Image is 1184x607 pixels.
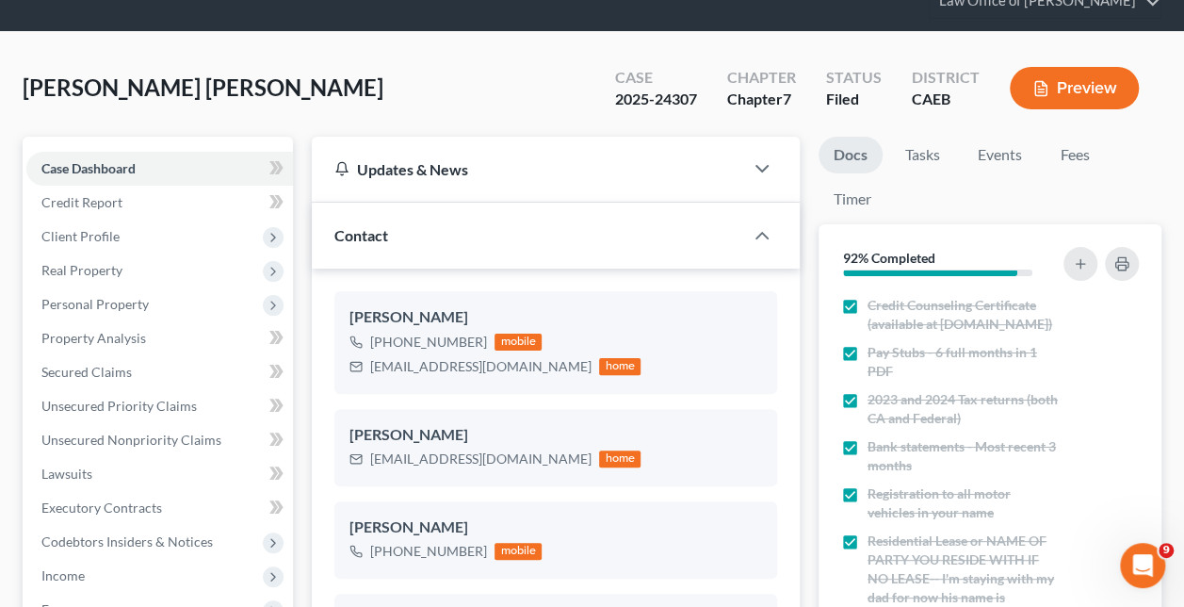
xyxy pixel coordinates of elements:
div: Case [615,67,697,89]
div: [PHONE_NUMBER] [370,542,487,561]
div: home [599,358,641,375]
span: Secured Claims [41,364,132,380]
button: Start recording [120,463,135,478]
button: Preview [1010,67,1139,109]
span: Pay Stubs - 6 full months in 1 PDF [868,343,1060,381]
a: Secured Claims [26,355,293,389]
div: CAEB [912,89,980,110]
span: Codebtors Insiders & Notices [41,533,213,550]
b: [DATE] [46,197,96,212]
div: Chapter [727,67,796,89]
a: Lawsuits [26,457,293,491]
div: mobile [495,334,542,351]
a: Docs [819,137,883,173]
a: Events [963,137,1037,173]
div: In observance of the NextChapter team will be out of office on . Our team will be unavailable for... [30,159,294,288]
div: [PHONE_NUMBER] [370,333,487,352]
iframe: Intercom live chat [1120,543,1165,588]
span: Income [41,567,85,583]
a: Timer [819,181,886,218]
span: Contact [334,226,388,244]
a: Fees [1045,137,1105,173]
span: Unsecured Nonpriority Claims [41,432,221,448]
span: Property Analysis [41,330,146,346]
span: Personal Property [41,296,149,312]
a: Help Center [30,299,254,333]
button: Emoji picker [29,463,44,478]
div: home [599,451,641,468]
div: 2025-24307 [615,89,697,110]
button: Send a message… [323,455,353,485]
span: Bank statements - Most recent 3 months [868,437,1060,475]
a: Unsecured Priority Claims [26,389,293,423]
p: Active [DATE] [91,24,174,42]
a: Credit Report [26,186,293,220]
strong: 92% Completed [843,250,935,266]
div: [PERSON_NAME] [349,517,762,539]
div: In observance of[DATE],the NextChapter team will be out of office on[DATE]. Our team will be unav... [15,148,309,384]
span: 7 [783,90,791,107]
div: Emma says… [15,148,362,425]
span: Case Dashboard [41,160,136,176]
a: Tasks [890,137,955,173]
textarea: Message… [16,423,361,455]
span: Credit Report [41,194,122,210]
button: Upload attachment [89,463,105,478]
a: Property Analysis [26,321,293,355]
h1: [PERSON_NAME] [91,9,214,24]
span: Unsecured Priority Claims [41,398,197,414]
div: Chapter [727,89,796,110]
div: We encourage you to use the to answer any questions and we will respond to any unanswered inquiri... [30,298,294,371]
div: [PERSON_NAME] [349,424,762,447]
b: [DATE], [140,160,196,175]
button: Home [295,8,331,43]
div: [PERSON_NAME] [349,306,762,329]
span: Registration to all motor vehicles in your name [868,484,1060,522]
div: Updates & News [334,159,721,179]
span: Lawsuits [41,466,92,482]
span: Real Property [41,262,122,278]
span: Client Profile [41,228,120,244]
div: mobile [495,543,542,560]
a: Executory Contracts [26,491,293,525]
div: Status [826,67,882,89]
span: [PERSON_NAME] [PERSON_NAME] [23,74,383,101]
div: Close [331,8,365,41]
div: [EMAIL_ADDRESS][DOMAIN_NAME] [370,450,592,468]
button: Gif picker [59,463,74,478]
span: Executory Contracts [41,500,162,516]
div: District [912,67,980,89]
div: [PERSON_NAME] • 7m ago [30,387,182,399]
span: Credit Counseling Certificate (available at [DOMAIN_NAME]) [868,296,1060,334]
img: Profile image for Emma [54,10,84,41]
span: 2023 and 2024 Tax returns (both CA and Federal) [868,390,1060,428]
span: 9 [1159,543,1174,558]
button: go back [12,8,48,43]
div: [EMAIL_ADDRESS][DOMAIN_NAME] [370,357,592,376]
a: Case Dashboard [26,152,293,186]
a: Unsecured Nonpriority Claims [26,423,293,457]
b: [DATE] [46,271,96,287]
div: Filed [826,89,882,110]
